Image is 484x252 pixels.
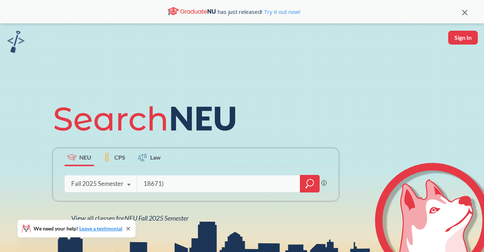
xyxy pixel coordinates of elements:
a: sandbox logo [7,31,24,55]
svg: magnifying glass [305,179,314,189]
a: Try it out now! [262,8,300,15]
span: has just released! [218,8,300,16]
a: Leave a testimonial [79,225,122,232]
span: Law [150,153,161,161]
div: Fall 2025 Semester [71,180,123,188]
span: NEU [79,153,91,161]
span: We need your help! [34,226,122,231]
span: NEU Fall 2025 Semester [125,214,188,222]
span: View all classes for [71,214,188,222]
span: CPS [114,153,125,161]
div: magnifying glass [300,175,320,192]
img: sandbox logo [7,31,24,53]
input: Class, professor, course number, "phrase" [143,176,295,191]
button: Sign In [448,31,478,45]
